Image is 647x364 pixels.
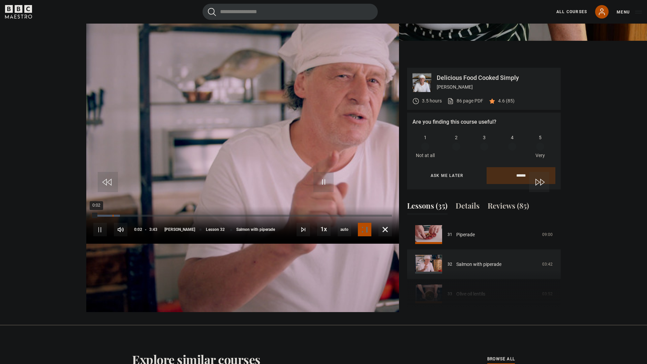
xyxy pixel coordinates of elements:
[437,75,555,81] p: Delicious Food Cooked Simply
[447,97,483,104] a: 86 page PDF
[145,227,147,232] span: -
[378,223,392,236] button: Fullscreen
[338,223,351,236] div: Current quality: 1080p
[412,118,555,126] p: Are you finding this course useful?
[206,227,225,232] span: Lesson 32
[456,231,475,238] a: Piperade
[407,200,448,214] button: Lessons (35)
[511,134,514,141] span: 4
[455,134,458,141] span: 2
[487,356,515,362] span: browse all
[236,227,275,232] span: Salmon with piperade
[539,134,542,141] span: 5
[456,200,480,214] button: Details
[93,223,107,236] button: Pause
[487,356,515,363] a: browse all
[483,134,486,141] span: 3
[297,223,310,236] button: Next Lesson
[498,97,515,104] p: 4.6 (85)
[164,227,195,232] span: [PERSON_NAME]
[203,4,378,20] input: Search
[488,200,529,214] button: Reviews (85)
[93,215,392,217] div: Progress Bar
[5,5,32,19] svg: BBC Maestro
[412,167,481,184] button: Ask me later
[556,9,587,15] a: All Courses
[422,97,442,104] p: 3.5 hours
[338,223,351,236] span: auto
[533,152,547,159] p: Very
[456,261,501,268] a: Salmon with piperade
[208,8,216,16] button: Submit the search query
[358,223,371,236] button: Captions
[114,223,127,236] button: Mute
[149,223,157,236] span: 3:43
[134,223,142,236] span: 0:02
[416,152,435,159] p: Not at all
[317,222,331,236] button: Playback Rate
[617,9,642,16] button: Toggle navigation
[437,84,555,91] p: [PERSON_NAME]
[424,134,427,141] span: 1
[86,68,399,244] video-js: Video Player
